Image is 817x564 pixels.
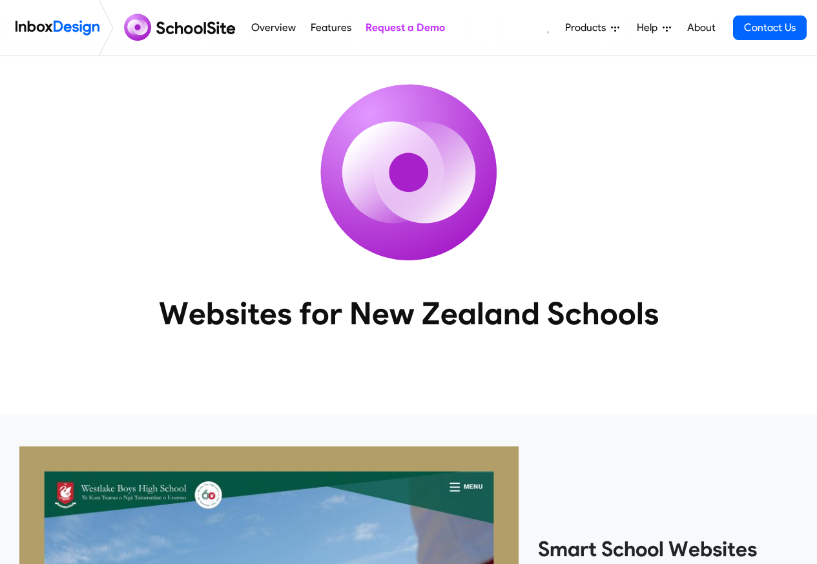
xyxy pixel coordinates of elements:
[637,20,663,36] span: Help
[565,20,611,36] span: Products
[248,15,300,41] a: Overview
[362,15,448,41] a: Request a Demo
[102,294,716,333] heading: Websites for New Zealand Schools
[307,15,355,41] a: Features
[632,15,676,41] a: Help
[683,15,719,41] a: About
[538,536,798,562] heading: Smart School Websites
[119,12,244,43] img: schoolsite logo
[560,15,625,41] a: Products
[293,56,525,289] img: icon_schoolsite.svg
[733,16,807,40] a: Contact Us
